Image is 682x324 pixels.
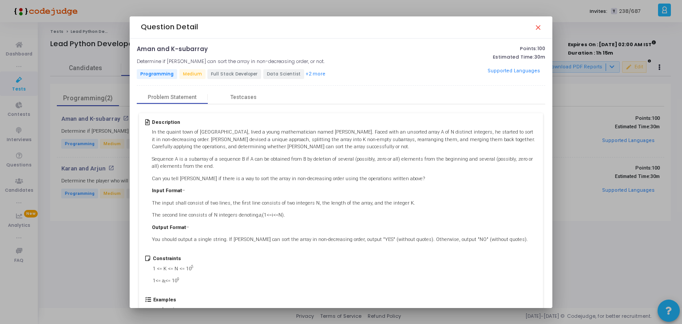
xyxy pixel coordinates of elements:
sub: i [261,214,262,218]
p: 1 <= K <= N <= 10 [153,265,194,273]
h5: Description [152,119,537,125]
h4: Question Detail [141,23,198,32]
span: Medium [179,69,206,79]
p: Estimated Time: [413,54,545,60]
strong: Input: [162,307,176,312]
sup: 9 [177,277,179,281]
button: Supported Languages [484,65,543,78]
div: Problem Statement [148,94,197,101]
div: Testcases [230,94,257,101]
button: +2 more [305,70,326,79]
h5: Examples [153,297,357,303]
p: The second line consists of N integers denoting (1<=i<=N). [152,212,537,219]
p: Can you tell [PERSON_NAME] if there is a way to sort the array in non-decreasing order using the ... [152,175,537,183]
strong: Input Format [152,188,182,194]
h5: Determine if [PERSON_NAME] can sort the array in non-decreasing order, or not. [137,59,325,64]
h5: Constraints [153,256,194,261]
p: 1<= a <= 10 [153,277,194,285]
span: 30m [534,54,545,60]
p: – [152,224,537,232]
p: The input shall consist of two lines, the first line consists of two integers N, the length of th... [152,200,537,207]
strong: Output Format [152,225,186,230]
span: Data Scientist [263,69,304,79]
span: 100 [537,45,545,52]
em: a [258,212,262,218]
sup: 5 [191,265,194,269]
p: You should output a single string. If [PERSON_NAME] can sort the array in non-decreasing order, o... [152,236,537,244]
p: Sequence A is a subarray of a sequence B if A can be obtained from B by deletion of several (poss... [152,156,537,170]
p: In the quaint town of [GEOGRAPHIC_DATA], lived a young mathematician named [PERSON_NAME]. Faced w... [152,129,537,151]
span: Full Stack Developer [207,69,261,79]
p: – [152,187,537,195]
mat-icon: close [534,24,541,31]
span: Programming [137,69,177,79]
p: Aman and K-subarray [137,46,208,53]
p: Points: [413,46,545,51]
